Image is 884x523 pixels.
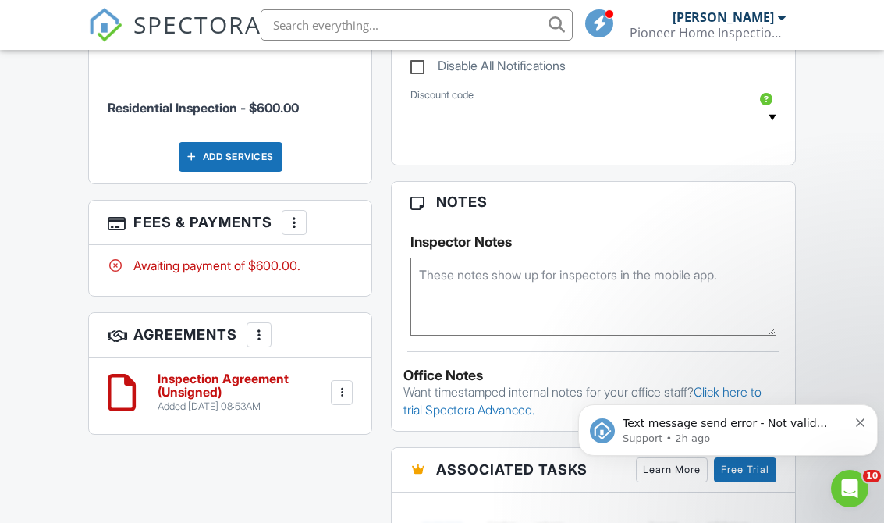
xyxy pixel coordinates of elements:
[630,25,786,41] div: Pioneer Home Inspection Services LLC
[158,372,328,414] a: Inspection Agreement (Unsigned) Added [DATE] 08:53AM
[410,234,776,250] h5: Inspector Notes
[88,8,122,42] img: The Best Home Inspection Software - Spectora
[133,8,261,41] span: SPECTORA
[108,100,299,116] span: Residential Inspection - $600.00
[831,470,868,507] iframe: Intercom live chat
[158,400,328,413] div: Added [DATE] 08:53AM
[403,384,762,417] a: Click here to trial Spectora Advanced.
[88,21,261,54] a: SPECTORA
[863,470,881,482] span: 10
[179,142,282,172] div: Add Services
[392,182,795,222] h3: Notes
[89,313,371,358] h3: Agreements
[403,368,783,383] div: Office Notes
[108,257,353,274] div: Awaiting payment of $600.00.
[410,88,474,102] label: Discount code
[261,9,573,41] input: Search everything...
[436,459,588,480] span: Associated Tasks
[158,372,328,400] h6: Inspection Agreement (Unsigned)
[410,59,566,78] label: Disable All Notifications
[89,201,371,245] h3: Fees & Payments
[108,71,353,129] li: Service: Residential Inspection
[572,372,884,481] iframe: Intercom notifications message
[403,383,783,418] p: Want timestamped internal notes for your office staff?
[673,9,774,25] div: [PERSON_NAME]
